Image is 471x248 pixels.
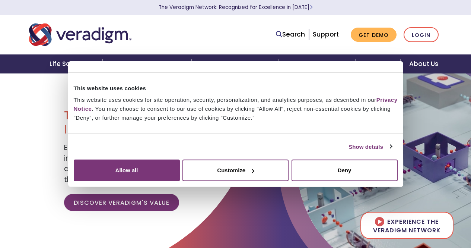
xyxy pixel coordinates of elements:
[404,27,439,43] a: Login
[29,22,131,47] img: Veradigm logo
[64,194,179,211] a: Discover Veradigm's Value
[41,54,102,73] a: Life Sciences
[292,160,398,181] button: Deny
[64,142,228,185] span: Empowering our clients with trusted data, insights, and solutions to help reduce costs and improv...
[279,54,355,73] a: Health IT Vendors
[74,97,398,112] a: Privacy Notice
[351,28,397,42] a: Get Demo
[276,29,305,40] a: Search
[74,95,398,122] div: This website uses cookies for site operation, security, personalization, and analytics purposes, ...
[191,54,279,73] a: Healthcare Providers
[313,30,339,39] a: Support
[182,160,289,181] button: Customize
[355,54,400,73] a: Insights
[159,4,313,11] a: The Veradigm Network: Recognized for Excellence in [DATE]Learn More
[400,54,447,73] a: About Us
[309,4,313,11] span: Learn More
[349,142,392,151] a: Show details
[74,160,180,181] button: Allow all
[74,84,398,92] div: This website uses cookies
[102,54,191,73] a: Health Plans + Payers
[64,108,230,137] h1: Transforming Health, Insightfully®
